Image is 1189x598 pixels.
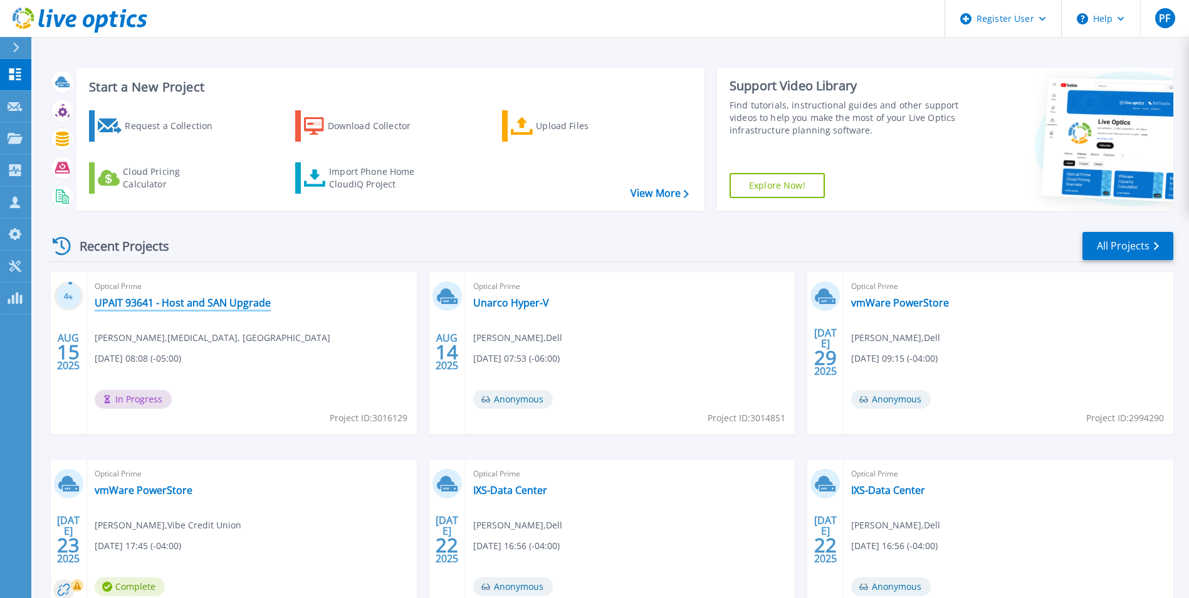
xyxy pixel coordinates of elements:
[436,540,458,550] span: 22
[473,467,788,481] span: Optical Prime
[814,329,837,375] div: [DATE] 2025
[95,390,172,409] span: In Progress
[814,540,837,550] span: 22
[436,347,458,357] span: 14
[89,162,229,194] a: Cloud Pricing Calculator
[435,517,459,562] div: [DATE] 2025
[473,296,549,309] a: Unarco Hyper-V
[708,411,785,425] span: Project ID: 3014851
[536,113,636,139] div: Upload Files
[473,390,553,409] span: Anonymous
[329,165,427,191] div: Import Phone Home CloudIQ Project
[473,518,562,532] span: [PERSON_NAME] , Dell
[95,280,409,293] span: Optical Prime
[89,110,229,142] a: Request a Collection
[95,577,165,596] span: Complete
[631,187,689,199] a: View More
[851,352,938,365] span: [DATE] 09:15 (-04:00)
[1159,13,1170,23] span: PF
[95,331,330,345] span: [PERSON_NAME] , [MEDICAL_DATA], [GEOGRAPHIC_DATA]
[1086,411,1164,425] span: Project ID: 2994290
[473,539,560,553] span: [DATE] 16:56 (-04:00)
[814,517,837,562] div: [DATE] 2025
[851,331,940,345] span: [PERSON_NAME] , Dell
[95,296,271,309] a: UPAIT 93641 - Host and SAN Upgrade
[473,331,562,345] span: [PERSON_NAME] , Dell
[851,467,1166,481] span: Optical Prime
[328,113,428,139] div: Download Collector
[123,165,223,191] div: Cloud Pricing Calculator
[54,290,83,304] h3: 4
[56,329,80,375] div: AUG 2025
[330,411,407,425] span: Project ID: 3016129
[95,518,241,532] span: [PERSON_NAME] , Vibe Credit Union
[851,390,931,409] span: Anonymous
[473,577,553,596] span: Anonymous
[295,110,435,142] a: Download Collector
[1082,232,1173,260] a: All Projects
[95,539,181,553] span: [DATE] 17:45 (-04:00)
[851,539,938,553] span: [DATE] 16:56 (-04:00)
[56,517,80,562] div: [DATE] 2025
[95,484,192,496] a: vmWare PowerStore
[95,352,181,365] span: [DATE] 08:08 (-05:00)
[125,113,225,139] div: Request a Collection
[814,352,837,363] span: 29
[57,347,80,357] span: 15
[730,99,962,137] div: Find tutorials, instructional guides and other support videos to help you make the most of your L...
[851,296,949,309] a: vmWare PowerStore
[473,280,788,293] span: Optical Prime
[502,110,642,142] a: Upload Files
[473,484,547,496] a: IXS-Data Center
[851,280,1166,293] span: Optical Prime
[57,540,80,550] span: 23
[851,484,925,496] a: IXS-Data Center
[48,231,186,261] div: Recent Projects
[68,293,73,300] span: %
[730,78,962,94] div: Support Video Library
[730,173,825,198] a: Explore Now!
[435,329,459,375] div: AUG 2025
[473,352,560,365] span: [DATE] 07:53 (-06:00)
[89,80,688,94] h3: Start a New Project
[851,577,931,596] span: Anonymous
[851,518,940,532] span: [PERSON_NAME] , Dell
[95,467,409,481] span: Optical Prime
